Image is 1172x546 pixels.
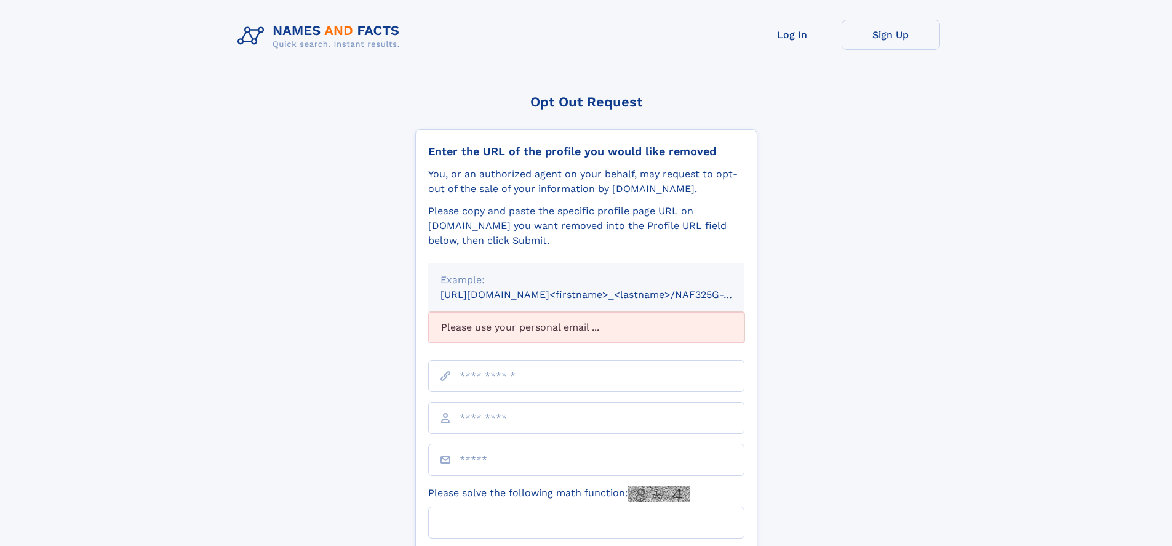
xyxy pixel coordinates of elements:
div: Enter the URL of the profile you would like removed [428,145,744,158]
div: Example: [440,273,732,287]
small: [URL][DOMAIN_NAME]<firstname>_<lastname>/NAF325G-xxxxxxxx [440,289,768,300]
label: Please solve the following math function: [428,486,690,502]
a: Log In [743,20,842,50]
div: Opt Out Request [415,94,757,110]
div: Please use your personal email ... [428,312,744,343]
div: Please copy and paste the specific profile page URL on [DOMAIN_NAME] you want removed into the Pr... [428,204,744,248]
img: Logo Names and Facts [233,20,410,53]
a: Sign Up [842,20,940,50]
div: You, or an authorized agent on your behalf, may request to opt-out of the sale of your informatio... [428,167,744,196]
